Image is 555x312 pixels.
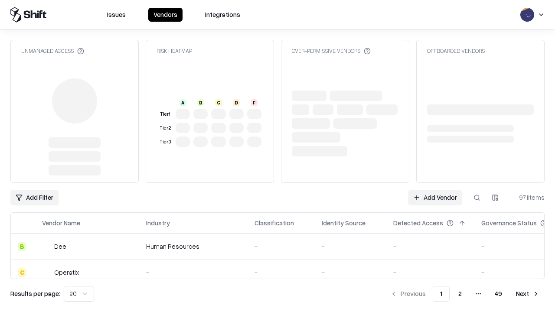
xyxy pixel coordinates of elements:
div: A [180,99,186,106]
div: - [255,242,308,251]
div: Offboarded Vendors [427,47,485,55]
div: Vendor Name [42,218,80,227]
div: Classification [255,218,294,227]
a: Add Vendor [408,190,462,205]
button: 49 [488,286,509,302]
div: Operatix [54,268,79,277]
button: 1 [433,286,450,302]
div: Tier 1 [158,110,172,118]
div: Risk Heatmap [157,47,192,55]
div: C [18,268,26,277]
div: C [215,99,222,106]
nav: pagination [385,286,545,302]
div: Tier 3 [158,138,172,146]
div: - [146,268,241,277]
div: D [233,99,240,106]
div: Deel [54,242,68,251]
div: - [393,268,467,277]
div: Unmanaged Access [21,47,84,55]
button: Vendors [148,8,183,22]
div: 971 items [510,193,545,202]
div: Over-Permissive Vendors [292,47,371,55]
button: Issues [102,8,131,22]
button: 2 [451,286,469,302]
p: Results per page: [10,289,60,298]
div: - [393,242,467,251]
div: - [255,268,308,277]
img: Deel [42,242,51,251]
div: B [197,99,204,106]
div: - [322,242,379,251]
div: Identity Source [322,218,366,227]
div: Detected Access [393,218,443,227]
button: Integrations [200,8,245,22]
div: Industry [146,218,170,227]
div: Governance Status [481,218,537,227]
div: B [18,242,26,251]
button: Add Filter [10,190,59,205]
div: - [322,268,379,277]
button: Next [511,286,545,302]
img: Operatix [42,268,51,277]
div: Tier 2 [158,124,172,132]
div: Human Resources [146,242,241,251]
div: F [251,99,258,106]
